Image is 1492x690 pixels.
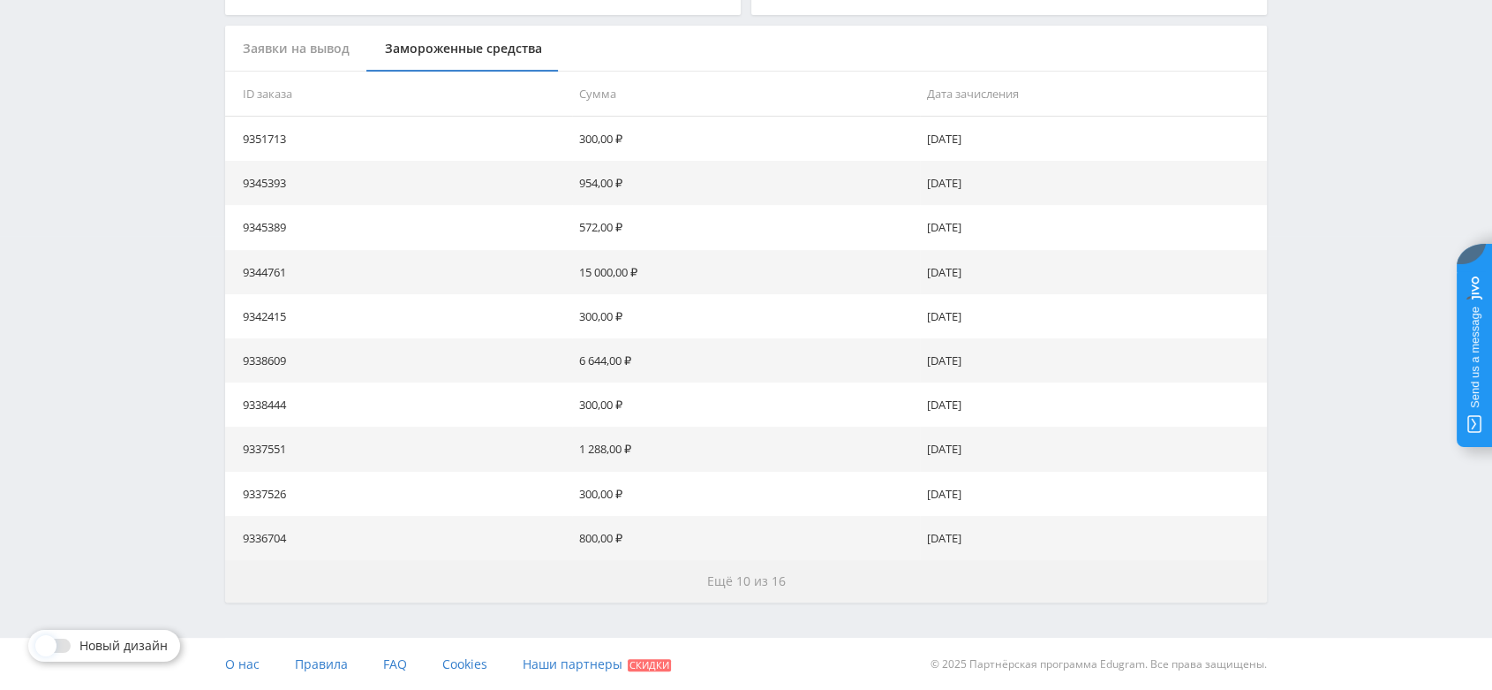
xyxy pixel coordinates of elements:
[920,250,1267,294] td: [DATE]
[225,516,572,560] td: 9336704
[523,656,622,672] span: Наши партнеры
[920,117,1267,161] td: [DATE]
[442,656,487,672] span: Cookies
[225,656,260,672] span: О нас
[225,383,572,427] td: 9338444
[367,26,560,72] div: Замороженные средства
[572,427,919,471] td: 1 288,00 ₽
[225,26,367,72] div: Заявки на вывод
[572,205,919,249] td: 572,00 ₽
[572,383,919,427] td: 300,00 ₽
[707,572,786,589] span: Ещё 10 из 16
[225,205,572,249] td: 9345389
[920,516,1267,560] td: [DATE]
[225,117,572,161] td: 9351713
[383,656,407,672] span: FAQ
[920,427,1267,471] td: [DATE]
[572,250,919,294] td: 15 000,00 ₽
[920,472,1267,516] td: [DATE]
[79,639,168,653] span: Новый дизайн
[295,656,348,672] span: Правила
[225,472,572,516] td: 9337526
[628,659,671,671] span: Скидки
[225,161,572,205] td: 9345393
[572,72,919,117] th: Сумма
[920,161,1267,205] td: [DATE]
[572,161,919,205] td: 954,00 ₽
[225,560,1267,603] button: Ещё 10 из 16
[225,338,572,383] td: 9338609
[920,72,1267,117] th: Дата зачисления
[920,205,1267,249] td: [DATE]
[225,294,572,338] td: 9342415
[572,472,919,516] td: 300,00 ₽
[225,72,572,117] th: ID заказа
[225,250,572,294] td: 9344761
[920,383,1267,427] td: [DATE]
[225,427,572,471] td: 9337551
[572,294,919,338] td: 300,00 ₽
[572,516,919,560] td: 800,00 ₽
[920,338,1267,383] td: [DATE]
[572,338,919,383] td: 6 644,00 ₽
[920,294,1267,338] td: [DATE]
[572,117,919,161] td: 300,00 ₽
